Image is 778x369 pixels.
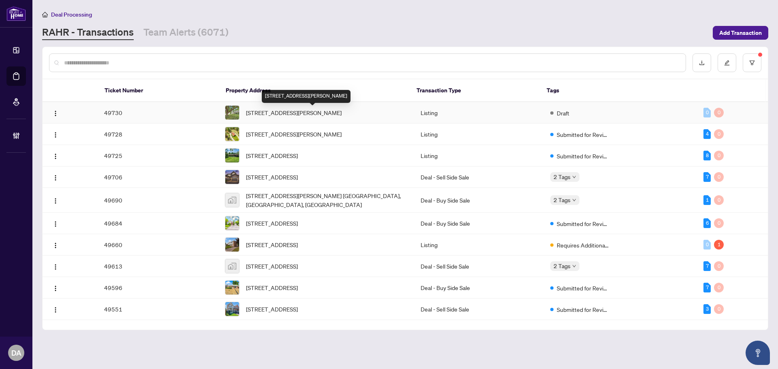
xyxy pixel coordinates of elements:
td: Deal - Sell Side Sale [414,320,543,341]
div: 0 [714,172,724,182]
span: Submitted for Review [557,219,609,228]
span: [STREET_ADDRESS] [246,173,298,181]
img: Logo [52,285,59,292]
span: filter [749,60,755,66]
button: filter [743,53,761,72]
span: Submitted for Review [557,284,609,292]
span: Deal Processing [51,11,92,18]
div: [STREET_ADDRESS][PERSON_NAME] [262,90,351,103]
span: [STREET_ADDRESS] [246,283,298,292]
td: Deal - Sell Side Sale [414,166,543,188]
img: thumbnail-img [225,149,239,162]
span: [STREET_ADDRESS][PERSON_NAME] [GEOGRAPHIC_DATA], [GEOGRAPHIC_DATA], [GEOGRAPHIC_DATA] [246,191,408,209]
span: [STREET_ADDRESS] [246,219,298,228]
td: Listing [414,102,543,124]
span: 2 Tags [554,172,571,181]
button: Logo [49,128,62,141]
button: download [693,53,711,72]
div: 0 [714,108,724,117]
td: 49684 [98,213,218,234]
td: 49728 [98,124,218,145]
span: down [572,175,576,179]
span: edit [724,60,730,66]
th: Ticket Number [98,79,219,102]
div: 6 [703,218,711,228]
div: 7 [703,172,711,182]
button: edit [718,53,736,72]
td: 49596 [98,277,218,299]
div: 4 [703,129,711,139]
img: logo [6,6,26,21]
div: 0 [714,304,724,314]
img: Logo [52,264,59,270]
span: Submitted for Review [557,130,609,139]
img: thumbnail-img [225,127,239,141]
img: Logo [52,175,59,181]
td: 49725 [98,145,218,166]
img: Logo [52,153,59,160]
span: [STREET_ADDRESS][PERSON_NAME] [246,108,342,117]
td: Deal - Buy Side Sale [414,188,543,213]
span: [STREET_ADDRESS][PERSON_NAME] [246,130,342,139]
div: 0 [714,261,724,271]
button: Logo [49,260,62,273]
span: Draft [557,109,569,117]
td: 49730 [98,102,218,124]
span: Submitted for Review [557,151,609,160]
span: down [572,264,576,268]
div: 7 [703,283,711,292]
td: 49613 [98,256,218,277]
span: [STREET_ADDRESS] [246,305,298,314]
th: Transaction Type [410,79,540,102]
span: [STREET_ADDRESS] [246,240,298,249]
img: thumbnail-img [225,302,239,316]
span: down [572,198,576,202]
img: thumbnail-img [225,170,239,184]
td: Deal - Buy Side Sale [414,213,543,234]
div: 0 [703,240,711,250]
span: Submitted for Review [557,305,609,314]
div: 0 [703,108,711,117]
img: Logo [52,221,59,227]
td: 49547 [98,320,218,341]
div: 1 [703,195,711,205]
button: Logo [49,149,62,162]
img: thumbnail-img [225,238,239,252]
span: 2 Tags [554,195,571,205]
div: 0 [714,218,724,228]
button: Logo [49,303,62,316]
button: Logo [49,281,62,294]
div: 0 [714,283,724,292]
td: Deal - Sell Side Sale [414,256,543,277]
button: Logo [49,194,62,207]
div: 0 [714,151,724,160]
td: 49660 [98,234,218,256]
span: Requires Additional Docs [557,241,609,250]
th: Property Address [219,79,410,102]
button: Logo [49,171,62,183]
button: Add Transaction [713,26,768,40]
button: Open asap [746,341,770,365]
img: thumbnail-img [225,259,239,273]
img: Logo [52,198,59,204]
td: 49706 [98,166,218,188]
a: Team Alerts (6071) [143,26,229,40]
span: 2 Tags [554,261,571,271]
span: home [42,12,48,17]
th: Tags [540,79,695,102]
td: 49690 [98,188,218,213]
img: Logo [52,132,59,138]
span: download [699,60,705,66]
a: RAHR - Transactions [42,26,134,40]
img: Logo [52,307,59,313]
img: Logo [52,242,59,249]
img: thumbnail-img [225,216,239,230]
td: Listing [414,234,543,256]
div: 1 [714,240,724,250]
td: 49551 [98,299,218,320]
span: DA [11,347,21,358]
td: Deal - Buy Side Sale [414,277,543,299]
button: Logo [49,238,62,251]
div: 8 [703,151,711,160]
img: thumbnail-img [225,281,239,294]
